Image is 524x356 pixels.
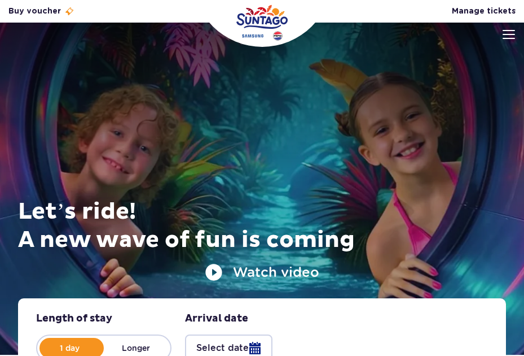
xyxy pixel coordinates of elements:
[8,6,61,17] span: Buy voucher
[36,312,112,325] span: Length of stay
[503,30,515,39] img: Open menu
[185,312,248,325] span: Arrival date
[18,198,506,254] h1: Let’s ride! A new wave of fun is coming
[8,6,74,17] a: Buy voucher
[205,263,319,281] button: Watch video
[452,6,516,17] a: Manage tickets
